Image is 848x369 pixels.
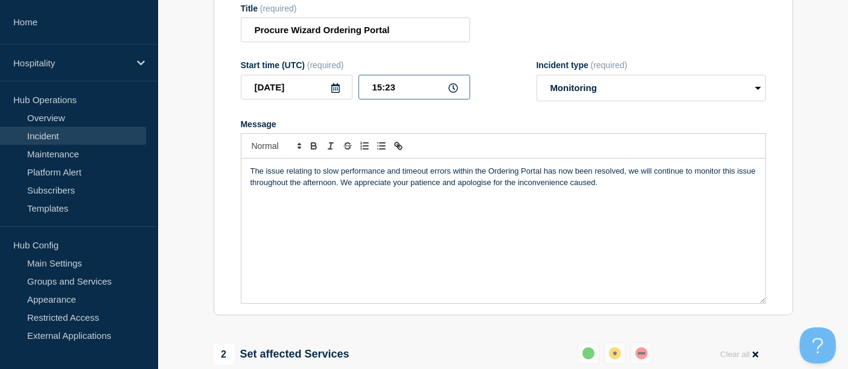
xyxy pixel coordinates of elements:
span: (required) [307,60,344,70]
button: Toggle link [390,139,407,153]
div: Title [241,4,470,13]
button: Toggle bulleted list [373,139,390,153]
div: Message [241,159,765,303]
p: Hospitality [13,58,129,68]
span: 2 [214,344,234,365]
div: down [636,347,648,359]
iframe: Help Scout Beacon - Open [800,327,836,364]
span: Font size [246,139,305,153]
div: Start time (UTC) [241,60,470,70]
button: down [631,342,652,364]
p: The issue relating to slow performance and timeout errors within the Ordering Portal has now been... [250,166,756,188]
button: Toggle bold text [305,139,322,153]
div: Incident type [537,60,766,70]
span: (required) [591,60,628,70]
button: Toggle ordered list [356,139,373,153]
select: Incident type [537,75,766,101]
div: Set affected Services [214,344,349,365]
button: affected [604,342,626,364]
div: affected [609,347,621,359]
input: YYYY-MM-DD [241,75,352,99]
button: Toggle strikethrough text [339,139,356,153]
button: up [578,342,599,364]
div: up [582,347,595,359]
div: Message [241,119,766,129]
input: HH:MM [359,75,470,99]
span: (required) [260,4,297,13]
button: Toggle italic text [322,139,339,153]
button: Clear all [713,342,765,366]
input: Title [241,17,470,42]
